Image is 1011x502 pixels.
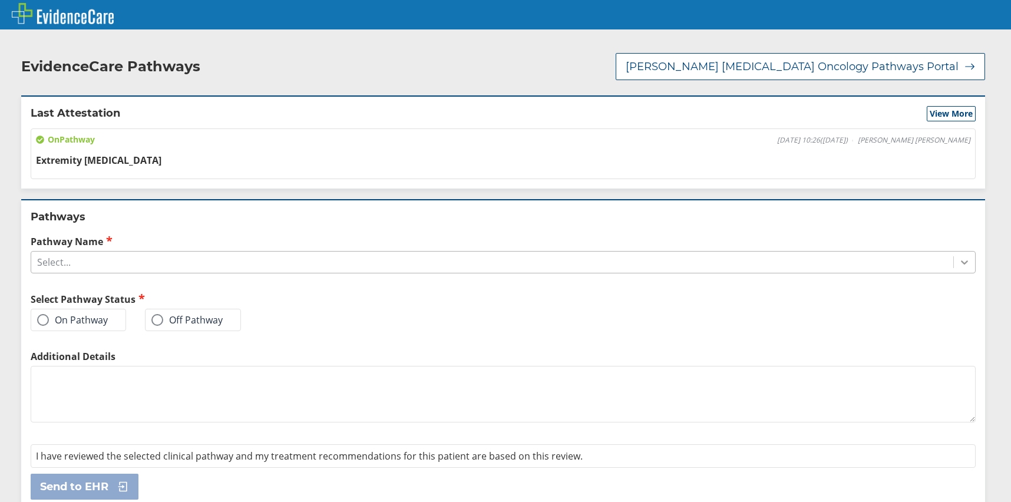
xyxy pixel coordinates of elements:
[31,350,976,363] label: Additional Details
[21,58,200,75] h2: EvidenceCare Pathways
[930,108,973,120] span: View More
[31,474,138,500] button: Send to EHR
[37,256,71,269] div: Select...
[40,480,108,494] span: Send to EHR
[31,235,976,248] label: Pathway Name
[36,154,161,167] span: Extremity [MEDICAL_DATA]
[626,60,959,74] span: [PERSON_NAME] [MEDICAL_DATA] Oncology Pathways Portal
[151,314,223,326] label: Off Pathway
[31,106,120,121] h2: Last Attestation
[616,53,985,80] button: [PERSON_NAME] [MEDICAL_DATA] Oncology Pathways Portal
[36,450,583,463] span: I have reviewed the selected clinical pathway and my treatment recommendations for this patient a...
[37,314,108,326] label: On Pathway
[31,210,976,224] h2: Pathways
[858,136,970,145] span: [PERSON_NAME] [PERSON_NAME]
[31,292,498,306] h2: Select Pathway Status
[777,136,848,145] span: [DATE] 10:26 ( [DATE] )
[927,106,976,121] button: View More
[36,134,95,146] span: On Pathway
[12,3,114,24] img: EvidenceCare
